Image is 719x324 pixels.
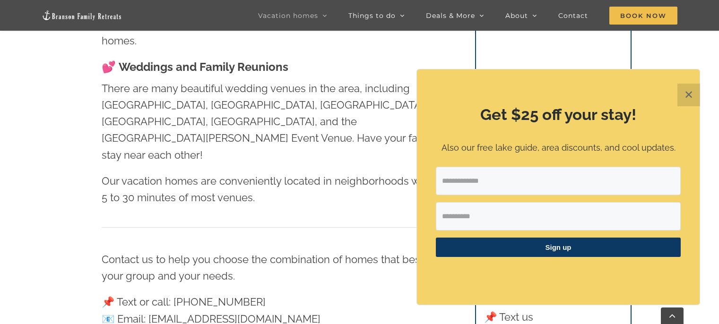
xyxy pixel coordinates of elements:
p: Our vacation homes are conveniently located in neighborhoods within 5 to 30 minutes of most venues. [102,173,440,206]
span: About [505,12,528,19]
button: Close [677,84,700,106]
input: First Name [436,202,681,230]
span: Things to do [348,12,396,19]
span: Vacation homes [258,12,318,19]
input: Email Address [436,167,681,195]
span: Contact [558,12,588,19]
p: ​ [436,269,681,279]
span: Deals & More [426,12,475,19]
strong: 💕 Weddings and Family Reunions [102,60,288,74]
p: Contact us to help you choose the combination of homes that best fits your group and your needs. [102,251,440,284]
button: Sign up [436,238,681,257]
span: Book Now [609,7,677,25]
p: Also our free lake guide, area discounts, and cool updates. [436,141,681,155]
p: There are many beautiful wedding venues in the area, including [GEOGRAPHIC_DATA], [GEOGRAPHIC_DAT... [102,80,440,163]
h2: Get $25 off your stay! [436,104,681,126]
img: Branson Family Retreats Logo [42,10,122,21]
